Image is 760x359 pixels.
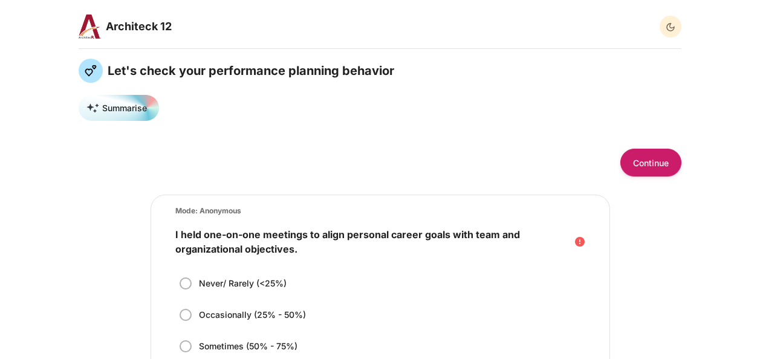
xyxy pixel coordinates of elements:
[175,227,585,256] label: I held one-on-one meetings to align personal career goals with team and organizational objectives.
[620,149,681,176] button: Continue
[575,236,585,248] i: Required field
[79,95,159,121] button: Summarise
[198,277,288,290] label: Never/ Rarely (<25%)
[108,63,394,79] h4: Let's check your performance planning behavior
[198,309,307,322] label: Occasionally (25% - 50%)
[198,340,299,353] label: Sometimes (50% - 75%)
[175,206,241,216] div: Mode: Anonymous
[79,15,101,39] img: A12
[79,15,177,39] a: A12 A12 Architeck 12
[106,19,172,33] h3: Architeck 12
